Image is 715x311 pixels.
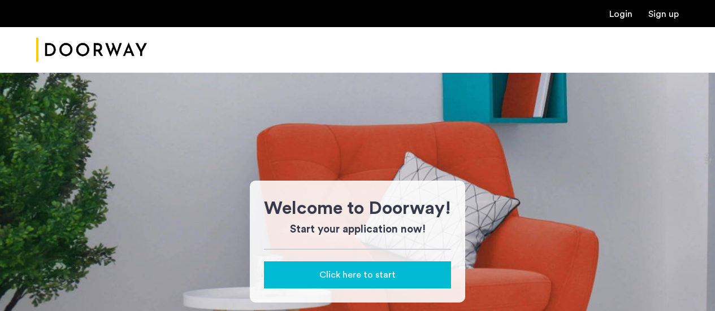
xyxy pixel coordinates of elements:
h3: Start your application now! [264,222,451,238]
h1: Welcome to Doorway! [264,195,451,222]
img: logo [36,29,147,71]
button: button [264,261,451,288]
span: Click here to start [319,268,396,282]
a: Registration [648,10,679,19]
a: Cazamio Logo [36,29,147,71]
a: Login [609,10,632,19]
